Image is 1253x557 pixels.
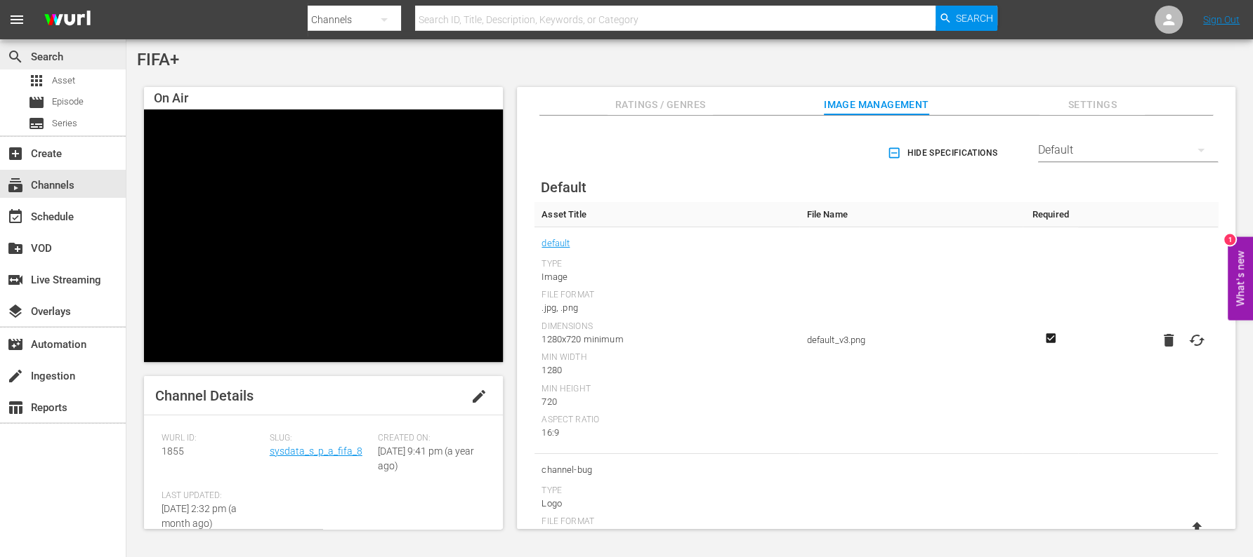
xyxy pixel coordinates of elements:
[1224,234,1235,246] div: 1
[542,497,792,511] div: Logo
[1203,14,1240,25] a: Sign Out
[542,333,792,347] div: 1280x720 minimum
[542,384,792,395] div: Min Height
[7,48,24,65] span: Search
[52,95,84,109] span: Episode
[542,485,792,497] div: Type
[542,415,792,426] div: Aspect Ratio
[799,202,1023,227] th: File Name
[890,146,997,161] span: Hide Specifications
[378,433,479,444] span: Created On:
[542,395,792,409] div: 720
[7,271,24,288] span: Live Streaming
[542,528,792,542] div: .jpg, .png, .bmp, .gif
[137,50,179,69] span: FIFA+
[1042,332,1059,344] svg: Required
[7,399,24,416] span: Reports
[608,96,713,114] span: Ratings / Genres
[155,387,254,404] span: Channel Details
[542,516,792,528] div: File Format
[542,461,792,479] span: channel-bug
[542,301,792,315] div: .jpg, .png
[1038,130,1218,170] div: Default
[270,445,362,457] a: sysdata_s_p_a_fifa_8
[542,321,792,333] div: Dimensions
[28,94,45,111] span: Episode
[884,133,1003,173] button: Hide Specifications
[7,177,24,194] span: Channels
[28,72,45,89] span: Asset
[1023,202,1078,227] th: Required
[270,433,371,444] span: Slug:
[162,503,237,529] span: [DATE] 2:32 pm (a month ago)
[162,490,263,502] span: Last Updated:
[52,116,77,130] span: Series
[52,74,75,88] span: Asset
[154,90,188,105] span: On Air
[799,227,1023,454] td: default_v3.png
[542,426,792,440] div: 16:9
[28,115,45,132] span: Series
[542,259,792,270] div: Type
[936,6,997,31] button: Search
[542,234,570,253] a: default
[144,109,503,362] div: Video Player
[7,240,24,257] span: create_new_folder
[542,290,792,301] div: File Format
[7,336,24,353] span: Automation
[542,352,792,363] div: Min Width
[1228,237,1253,321] button: Open Feedback Widget
[7,208,24,225] span: Schedule
[534,202,799,227] th: Asset Title
[8,11,25,28] span: menu
[824,96,929,114] span: Image Management
[542,363,792,377] div: 1280
[462,380,496,413] button: edit
[471,388,487,405] span: edit
[34,4,101,36] img: ans4CAIJ8jUAAAAAAAAAAAAAAAAAAAAAAAAgQb4GAAAAAAAAAAAAAAAAAAAAAAAAJMjXAAAAAAAAAAAAAAAAAAAAAAAAgAT5G...
[541,179,586,196] span: Default
[956,6,993,31] span: Search
[162,433,263,444] span: Wurl ID:
[7,303,24,320] span: Overlays
[542,270,792,284] div: Image
[378,445,474,471] span: [DATE] 9:41 pm (a year ago)
[7,368,24,384] span: Ingestion
[1039,96,1145,114] span: Settings
[7,145,24,162] span: Create
[162,445,184,457] span: 1855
